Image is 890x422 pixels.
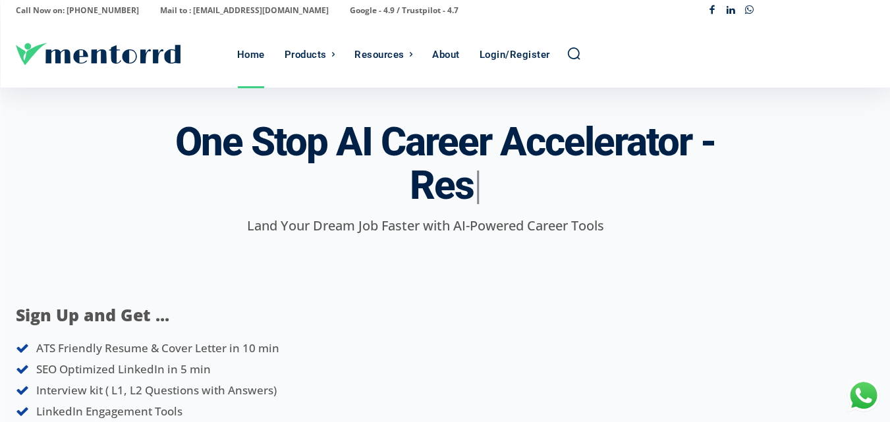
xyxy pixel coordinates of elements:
[237,22,265,88] div: Home
[740,1,759,20] a: Whatsapp
[473,22,557,88] a: Login/Register
[16,216,835,236] p: Land Your Dream Job Faster with AI-Powered Career Tools
[160,1,329,20] p: Mail to : [EMAIL_ADDRESS][DOMAIN_NAME]
[36,361,211,377] span: SEO Optimized LinkedIn in 5 min
[16,303,390,328] p: Sign Up and Get ...
[567,46,581,61] a: Search
[474,162,481,209] span: |
[426,22,466,88] a: About
[16,1,139,20] p: Call Now on: [PHONE_NUMBER]
[36,382,277,398] span: Interview kit ( L1, L2 Questions with Answers)
[410,162,474,209] span: Res
[721,1,740,20] a: Linkedin
[847,379,880,412] div: Chat with Us
[350,1,459,20] p: Google - 4.9 / Trustpilot - 4.7
[231,22,271,88] a: Home
[36,340,279,356] span: ATS Friendly Resume & Cover Letter in 10 min
[432,22,460,88] div: About
[175,120,715,207] h3: One Stop AI Career Accelerator -
[16,43,231,65] a: Logo
[702,1,721,20] a: Facebook
[480,22,550,88] div: Login/Register
[36,404,182,419] span: LinkedIn Engagement Tools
